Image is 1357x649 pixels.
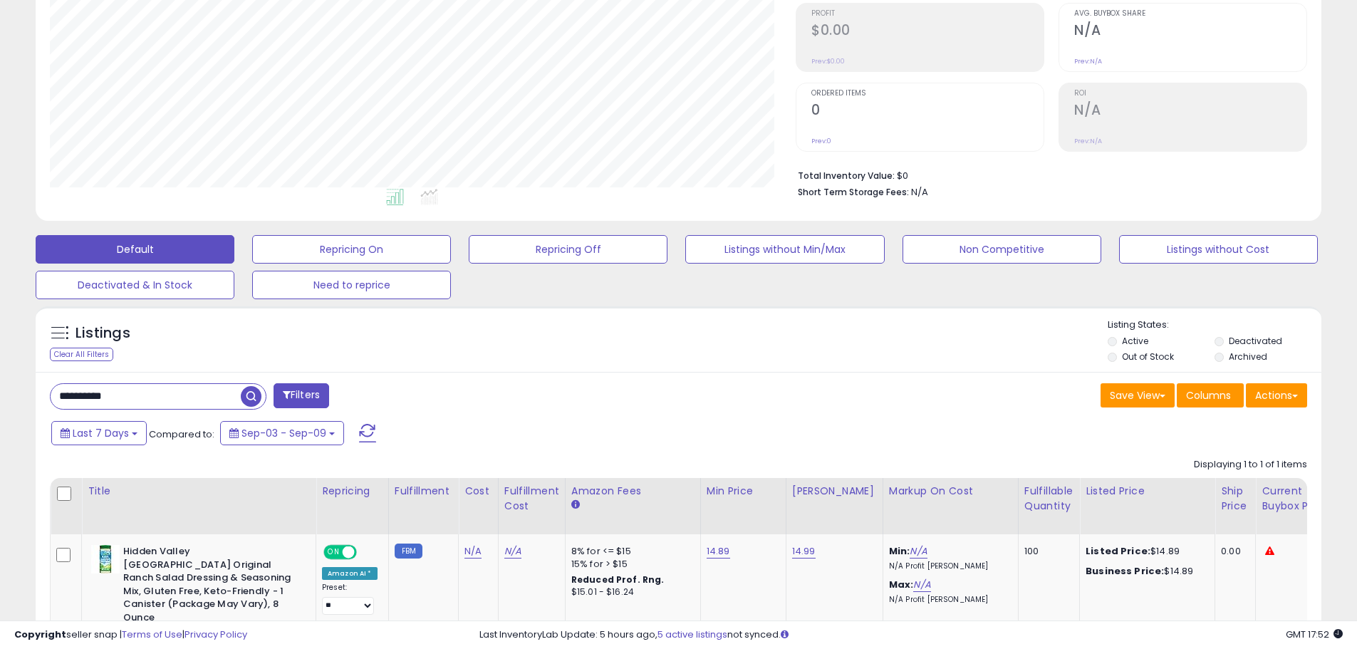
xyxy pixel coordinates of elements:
div: Clear All Filters [50,348,113,361]
button: Listings without Cost [1119,235,1318,264]
div: $15.01 - $16.24 [571,586,690,598]
button: Need to reprice [252,271,451,299]
li: $0 [798,166,1296,183]
div: 0.00 [1221,545,1244,558]
span: Columns [1186,388,1231,403]
b: Hidden Valley [GEOGRAPHIC_DATA] Original Ranch Salad Dressing & Seasoning Mix, Gluten Free, Keto-... [123,545,296,628]
button: Columns [1177,383,1244,407]
div: Preset: [322,583,378,615]
div: seller snap | | [14,628,247,642]
span: Ordered Items [811,90,1044,98]
h2: 0 [811,102,1044,121]
div: Repricing [322,484,383,499]
small: Prev: $0.00 [811,57,845,66]
div: Markup on Cost [889,484,1012,499]
div: Title [88,484,310,499]
span: 2025-09-17 17:52 GMT [1286,628,1343,641]
h2: N/A [1074,102,1306,121]
p: N/A Profit [PERSON_NAME] [889,595,1007,605]
div: $14.89 [1086,565,1204,578]
button: Save View [1101,383,1175,407]
a: N/A [464,544,482,559]
div: [PERSON_NAME] [792,484,877,499]
b: Listed Price: [1086,544,1150,558]
div: Listed Price [1086,484,1209,499]
div: Displaying 1 to 1 of 1 items [1194,458,1307,472]
span: ROI [1074,90,1306,98]
button: Actions [1246,383,1307,407]
label: Archived [1229,351,1267,363]
b: Reduced Prof. Rng. [571,573,665,586]
h2: $0.00 [811,22,1044,41]
label: Out of Stock [1122,351,1174,363]
div: Amazon AI * [322,567,378,580]
img: 515TIVKjMML._SL40_.jpg [91,545,120,573]
button: Sep-03 - Sep-09 [220,421,344,445]
button: Default [36,235,234,264]
div: Fulfillable Quantity [1024,484,1073,514]
button: Filters [274,383,329,408]
span: N/A [911,185,928,199]
span: Profit [811,10,1044,18]
small: Amazon Fees. [571,499,580,512]
h2: N/A [1074,22,1306,41]
small: Prev: N/A [1074,57,1102,66]
button: Listings without Min/Max [685,235,884,264]
div: Ship Price [1221,484,1249,514]
strong: Copyright [14,628,66,641]
a: N/A [910,544,927,559]
button: Non Competitive [903,235,1101,264]
button: Deactivated & In Stock [36,271,234,299]
b: Business Price: [1086,564,1164,578]
a: 14.99 [792,544,816,559]
div: Cost [464,484,492,499]
small: FBM [395,544,422,559]
span: Sep-03 - Sep-09 [241,426,326,440]
a: Privacy Policy [184,628,247,641]
button: Repricing Off [469,235,667,264]
button: Repricing On [252,235,451,264]
a: 5 active listings [657,628,727,641]
label: Active [1122,335,1148,347]
span: ON [325,546,343,559]
div: Amazon Fees [571,484,695,499]
b: Max: [889,578,914,591]
div: Min Price [707,484,780,499]
h5: Listings [76,323,130,343]
div: Fulfillment Cost [504,484,559,514]
b: Total Inventory Value: [798,170,895,182]
div: Fulfillment [395,484,452,499]
div: $14.89 [1086,545,1204,558]
p: N/A Profit [PERSON_NAME] [889,561,1007,571]
div: Last InventoryLab Update: 5 hours ago, not synced. [479,628,1343,642]
div: 15% for > $15 [571,558,690,571]
b: Short Term Storage Fees: [798,186,909,198]
span: Avg. Buybox Share [1074,10,1306,18]
th: The percentage added to the cost of goods (COGS) that forms the calculator for Min & Max prices. [883,478,1018,534]
b: Min: [889,544,910,558]
a: N/A [913,578,930,592]
div: 8% for <= $15 [571,545,690,558]
div: Current Buybox Price [1262,484,1335,514]
div: 100 [1024,545,1069,558]
a: Terms of Use [122,628,182,641]
a: 14.89 [707,544,730,559]
span: OFF [355,546,378,559]
span: Last 7 Days [73,426,129,440]
span: Compared to: [149,427,214,441]
p: Listing States: [1108,318,1321,332]
a: N/A [504,544,521,559]
small: Prev: N/A [1074,137,1102,145]
small: Prev: 0 [811,137,831,145]
label: Deactivated [1229,335,1282,347]
button: Last 7 Days [51,421,147,445]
